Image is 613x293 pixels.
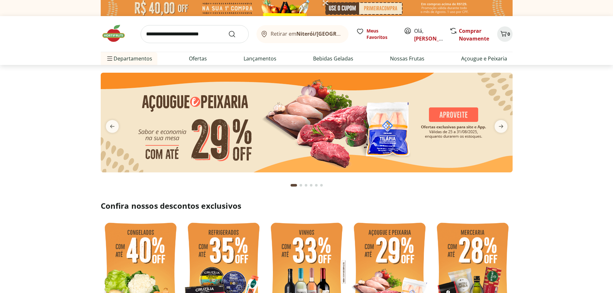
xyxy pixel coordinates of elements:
[461,55,507,62] a: Açougue e Peixaria
[296,30,370,37] b: Niterói/[GEOGRAPHIC_DATA]
[271,31,342,37] span: Retirar em
[101,120,124,133] button: previous
[244,55,276,62] a: Lançamentos
[489,120,513,133] button: next
[356,28,396,41] a: Meus Favoritos
[141,25,249,43] input: search
[298,178,303,193] button: Go to page 2 from fs-carousel
[414,35,456,42] a: [PERSON_NAME]
[106,51,114,66] button: Menu
[101,73,513,172] img: açougue
[314,178,319,193] button: Go to page 5 from fs-carousel
[367,28,396,41] span: Meus Favoritos
[189,55,207,62] a: Ofertas
[228,30,244,38] button: Submit Search
[101,24,133,43] img: Hortifruti
[319,178,324,193] button: Go to page 6 from fs-carousel
[106,51,152,66] span: Departamentos
[497,26,513,42] button: Carrinho
[459,27,489,42] a: Comprar Novamente
[289,178,298,193] button: Current page from fs-carousel
[101,201,513,211] h2: Confira nossos descontos exclusivos
[313,55,353,62] a: Bebidas Geladas
[390,55,424,62] a: Nossas Frutas
[414,27,443,42] span: Olá,
[303,178,309,193] button: Go to page 3 from fs-carousel
[507,31,510,37] span: 0
[256,25,348,43] button: Retirar emNiterói/[GEOGRAPHIC_DATA]
[309,178,314,193] button: Go to page 4 from fs-carousel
